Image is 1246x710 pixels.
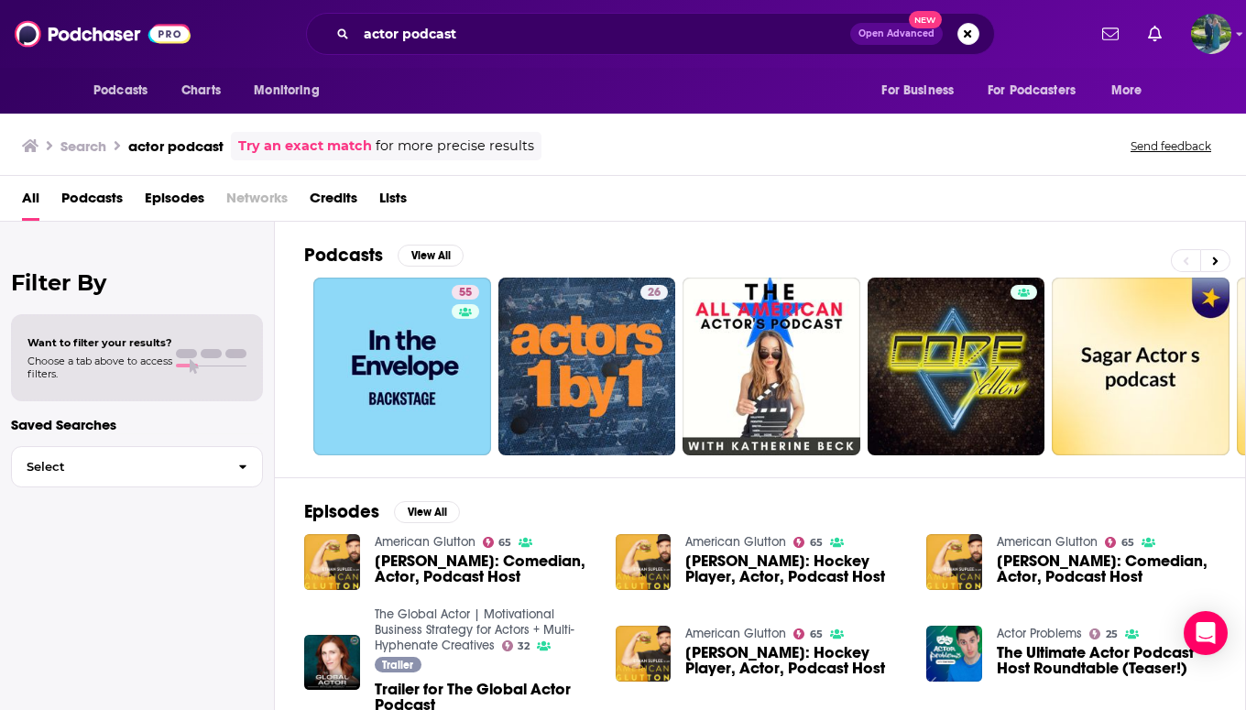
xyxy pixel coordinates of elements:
h3: Search [60,137,106,155]
button: open menu [241,73,343,108]
span: Logged in as MegBeccari [1191,14,1231,54]
a: 65 [483,537,512,548]
button: open menu [976,73,1102,108]
span: Want to filter your results? [27,336,172,349]
a: Try an exact match [238,136,372,157]
img: Sean Avery: Hockey Player, Actor, Podcast Host [616,626,672,682]
button: Open AdvancedNew [850,23,943,45]
span: [PERSON_NAME]: Hockey Player, Actor, Podcast Host [685,645,904,676]
h2: Episodes [304,500,379,523]
span: For Business [881,78,954,104]
span: for more precise results [376,136,534,157]
a: Sean Avery: Hockey Player, Actor, Podcast Host [685,645,904,676]
img: Stavros Halkias: Comedian, Actor, Podcast Host [304,534,360,590]
a: Show notifications dropdown [1095,18,1126,49]
img: The Ultimate Actor Podcast Host Roundtable (Teaser!) [926,626,982,682]
a: The Ultimate Actor Podcast Host Roundtable (Teaser!) [997,645,1216,676]
span: New [909,11,942,28]
div: Open Intercom Messenger [1184,611,1228,655]
span: For Podcasters [988,78,1076,104]
a: Credits [310,183,357,221]
button: Send feedback [1125,138,1217,154]
span: Trailer [382,660,413,671]
button: Select [11,446,263,487]
a: The Global Actor | Motivational Business Strategy for Actors + Multi-Hyphenate Creatives [375,606,574,653]
a: 26 [498,278,676,455]
a: American Glutton [685,534,786,550]
a: 65 [793,628,823,639]
span: 65 [498,539,511,547]
a: 32 [502,640,530,651]
a: Actor Problems [997,626,1082,641]
button: open menu [81,73,171,108]
a: All [22,183,39,221]
h3: actor podcast [128,137,224,155]
span: 55 [459,284,472,302]
h2: Filter By [11,269,263,296]
img: Trailer for The Global Actor Podcast [304,635,360,691]
a: Podcasts [61,183,123,221]
a: American Glutton [685,626,786,641]
img: Podchaser - Follow, Share and Rate Podcasts [15,16,191,51]
div: Search podcasts, credits, & more... [306,13,995,55]
span: Networks [226,183,288,221]
a: 26 [640,285,668,300]
span: 26 [648,284,661,302]
input: Search podcasts, credits, & more... [356,19,850,49]
a: Stavros Halkias: Comedian, Actor, Podcast Host [375,553,594,584]
span: [PERSON_NAME]: Comedian, Actor, Podcast Host [997,553,1216,584]
a: Charts [169,73,232,108]
span: Podcasts [93,78,148,104]
h2: Podcasts [304,244,383,267]
button: Show profile menu [1191,14,1231,54]
a: Episodes [145,183,204,221]
span: 65 [1121,539,1134,547]
a: 55 [452,285,479,300]
a: EpisodesView All [304,500,460,523]
span: 65 [810,630,823,639]
span: Select [12,461,224,473]
button: open menu [869,73,977,108]
a: 55 [313,278,491,455]
span: 25 [1106,630,1118,639]
button: View All [394,501,460,523]
span: Monitoring [254,78,319,104]
a: Show notifications dropdown [1141,18,1169,49]
button: open menu [1098,73,1165,108]
a: PodcastsView All [304,244,464,267]
a: Lists [379,183,407,221]
button: View All [398,245,464,267]
span: More [1111,78,1142,104]
a: American Glutton [375,534,475,550]
span: [PERSON_NAME]: Hockey Player, Actor, Podcast Host [685,553,904,584]
img: Sean Avery: Hockey Player, Actor, Podcast Host [616,534,672,590]
img: Stavros Halkias: Comedian, Actor, Podcast Host [926,534,982,590]
span: Open Advanced [858,29,934,38]
a: 65 [1105,537,1134,548]
span: 32 [518,642,530,650]
a: 65 [793,537,823,548]
img: User Profile [1191,14,1231,54]
a: 25 [1089,628,1118,639]
p: Saved Searches [11,416,263,433]
span: Choose a tab above to access filters. [27,355,172,380]
span: [PERSON_NAME]: Comedian, Actor, Podcast Host [375,553,594,584]
a: Stavros Halkias: Comedian, Actor, Podcast Host [997,553,1216,584]
span: Charts [181,78,221,104]
span: 65 [810,539,823,547]
a: Sean Avery: Hockey Player, Actor, Podcast Host [685,553,904,584]
a: American Glutton [997,534,1098,550]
